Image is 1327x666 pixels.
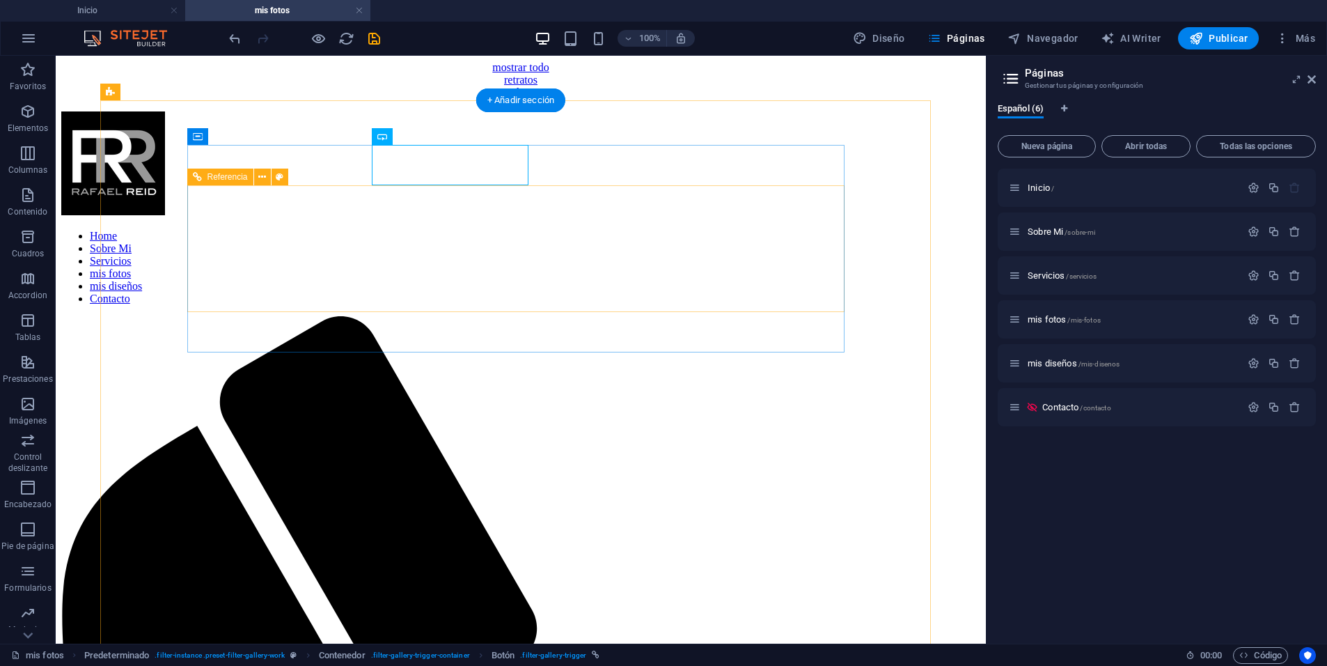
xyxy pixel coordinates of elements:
[8,290,47,301] p: Accordion
[1289,357,1301,369] div: Eliminar
[1025,67,1316,79] h2: Páginas
[310,30,327,47] button: Haz clic para salir del modo de previsualización y seguir editando
[998,100,1044,120] span: Español (6)
[592,651,599,659] i: Este elemento está vinculado
[853,31,905,45] span: Diseño
[8,206,47,217] p: Contenido
[492,647,515,664] span: Haz clic para seleccionar y doble clic para editar
[618,30,667,47] button: 100%
[1028,358,1120,369] span: Haz clic para abrir la página
[1200,647,1222,664] span: 00 00
[1023,227,1241,236] div: Sobre Mi/sobre-mi
[847,27,911,49] button: Diseño
[1,541,54,552] p: Pie de página
[11,647,64,664] a: Haz clic para cancelar la selección y doble clic para abrir páginas
[290,651,297,659] i: Este elemento es un preajuste personalizable
[1289,182,1301,194] div: La página principal no puede eliminarse
[1202,142,1310,150] span: Todas las opciones
[1248,401,1259,413] div: Configuración
[4,499,52,510] p: Encabezado
[998,135,1096,157] button: Nueva página
[8,164,48,176] p: Columnas
[1023,359,1241,368] div: mis diseños/mis-disenos
[1028,270,1097,281] span: Servicios
[1108,142,1184,150] span: Abrir todas
[1004,142,1090,150] span: Nueva página
[8,624,47,635] p: Marketing
[1248,270,1259,281] div: Configuración
[366,30,382,47] button: save
[1042,402,1110,412] span: Haz clic para abrir la página
[84,647,600,664] nav: breadcrumb
[1023,315,1241,324] div: mis fotos/mis-fotos
[1028,183,1054,193] span: Haz clic para abrir la página
[1028,226,1095,237] span: Haz clic para abrir la página
[520,647,586,664] span: . filter-gallery-trigger
[1023,271,1241,280] div: Servicios/servicios
[338,31,354,47] i: Volver a cargar página
[226,30,243,47] button: undo
[1065,229,1095,236] span: /sobre-mi
[1289,270,1301,281] div: Eliminar
[1239,647,1282,664] span: Código
[1248,226,1259,238] div: Configuración
[4,582,51,594] p: Formularios
[1268,401,1280,413] div: Duplicar
[1080,404,1110,412] span: /contacto
[1248,357,1259,369] div: Configuración
[1289,226,1301,238] div: Eliminar
[1299,647,1316,664] button: Usercentrics
[338,30,354,47] button: reload
[185,3,370,18] h4: mis fotos
[847,27,911,49] div: Diseño (Ctrl+Alt+Y)
[922,27,991,49] button: Páginas
[638,30,661,47] h6: 100%
[1051,185,1054,192] span: /
[1268,182,1280,194] div: Duplicar
[1095,27,1167,49] button: AI Writer
[1101,31,1161,45] span: AI Writer
[1002,27,1084,49] button: Navegador
[1248,313,1259,325] div: Configuración
[15,332,41,343] p: Tablas
[675,32,687,45] i: Al redimensionar, ajustar el nivel de zoom automáticamente para ajustarse al dispositivo elegido.
[84,647,149,664] span: Haz clic para seleccionar y doble clic para editar
[1101,135,1191,157] button: Abrir todas
[1275,31,1315,45] span: Más
[1066,272,1096,280] span: /servicios
[155,647,285,664] span: . filter-instance .preset-filter-gallery-work
[1270,27,1321,49] button: Más
[319,647,366,664] span: Haz clic para seleccionar y doble clic para editar
[1233,647,1288,664] button: Código
[80,30,184,47] img: Editor Logo
[8,123,48,134] p: Elementos
[1038,403,1241,412] div: Contacto/contacto
[1268,270,1280,281] div: Duplicar
[207,173,248,181] span: Referencia
[371,647,470,664] span: . filter-gallery-trigger-container
[1268,313,1280,325] div: Duplicar
[476,88,565,112] div: + Añadir sección
[1248,182,1259,194] div: Configuración
[1025,79,1288,92] h3: Gestionar tus páginas y configuración
[1289,401,1301,413] div: Eliminar
[1178,27,1259,49] button: Publicar
[1268,226,1280,238] div: Duplicar
[366,31,382,47] i: Guardar (Ctrl+S)
[927,31,985,45] span: Páginas
[1007,31,1078,45] span: Navegador
[1028,314,1101,325] span: Haz clic para abrir la página
[1078,360,1120,368] span: /mis-disenos
[1023,183,1241,192] div: Inicio/
[3,373,52,385] p: Prestaciones
[1186,647,1223,664] h6: Tiempo de la sesión
[1210,650,1212,660] span: :
[227,31,243,47] i: Deshacer: Mover elementos (Ctrl+Z)
[1268,357,1280,369] div: Duplicar
[12,248,45,259] p: Cuadros
[1189,31,1248,45] span: Publicar
[1196,135,1316,157] button: Todas las opciones
[1067,316,1100,324] span: /mis-fotos
[998,103,1316,130] div: Pestañas de idiomas
[10,81,46,92] p: Favoritos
